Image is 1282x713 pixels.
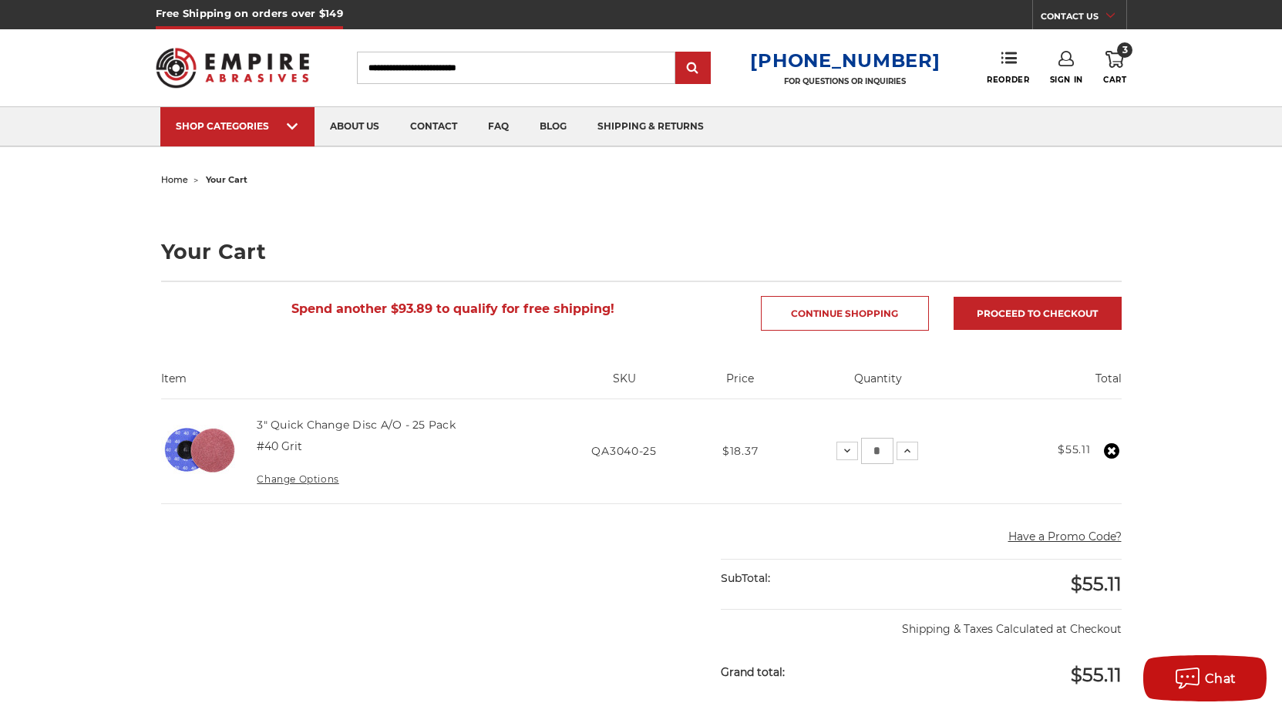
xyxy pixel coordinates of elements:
[987,75,1029,85] span: Reorder
[1008,529,1122,545] button: Have a Promo Code?
[699,371,782,399] th: Price
[861,438,893,464] input: 3" Quick Change Disc A/O - 25 Pack Quantity:
[975,371,1122,399] th: Total
[721,665,785,679] strong: Grand total:
[524,107,582,146] a: blog
[161,412,238,489] img: 3" Quick Change Disc A/O - 25 Pack
[750,49,940,72] a: [PHONE_NUMBER]
[315,107,395,146] a: about us
[395,107,473,146] a: contact
[954,297,1122,330] a: Proceed to checkout
[176,120,299,132] div: SHOP CATEGORIES
[161,371,550,399] th: Item
[156,38,310,98] img: Empire Abrasives
[257,473,338,485] a: Change Options
[1205,671,1237,686] span: Chat
[1071,664,1122,686] span: $55.11
[549,371,699,399] th: SKU
[257,418,456,432] a: 3" Quick Change Disc A/O - 25 Pack
[987,51,1029,84] a: Reorder
[721,560,921,597] div: SubTotal:
[1143,655,1267,701] button: Chat
[1050,75,1083,85] span: Sign In
[291,301,614,316] span: Spend another $93.89 to qualify for free shipping!
[1117,42,1132,58] span: 3
[1058,442,1090,456] strong: $55.11
[161,241,1122,262] h1: Your Cart
[722,444,758,458] span: $18.37
[591,444,656,458] span: QA3040-25
[161,174,188,185] a: home
[1103,75,1126,85] span: Cart
[678,53,708,84] input: Submit
[1103,51,1126,85] a: 3 Cart
[1041,8,1126,29] a: CONTACT US
[1071,573,1122,595] span: $55.11
[582,107,719,146] a: shipping & returns
[473,107,524,146] a: faq
[257,439,302,455] dd: #40 Grit
[781,371,974,399] th: Quantity
[721,609,1121,637] p: Shipping & Taxes Calculated at Checkout
[761,296,929,331] a: Continue Shopping
[750,76,940,86] p: FOR QUESTIONS OR INQUIRIES
[206,174,247,185] span: your cart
